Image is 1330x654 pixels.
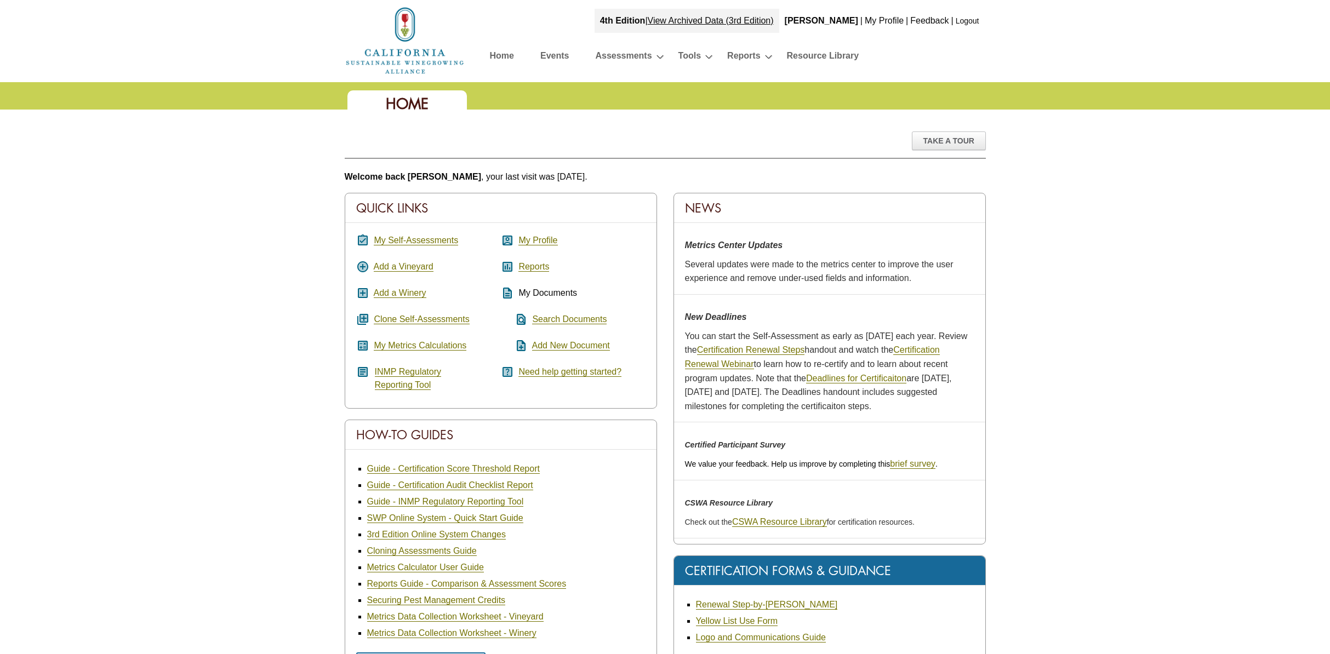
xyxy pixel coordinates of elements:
div: Quick Links [345,193,657,223]
a: Clone Self-Assessments [374,314,469,324]
a: Metrics Data Collection Worksheet - Vineyard [367,612,544,622]
span: My Documents [518,288,577,297]
a: Feedback [910,16,949,25]
div: | [950,9,955,33]
b: [PERSON_NAME] [785,16,858,25]
a: Guide - Certification Score Threshold Report [367,464,540,474]
a: Need help getting started? [518,367,621,377]
a: Certification Renewal Webinar [685,345,940,369]
i: add_circle [356,260,369,273]
i: calculate [356,339,369,352]
a: Reports [518,262,549,272]
i: article [356,365,369,378]
a: Tools [678,48,701,67]
a: Add New Document [532,341,610,351]
span: Several updates were made to the metrics center to improve the user experience and remove under-u... [685,260,954,283]
p: You can start the Self-Assessment as early as [DATE] each year. Review the handout and watch the ... [685,329,974,414]
a: Deadlines for Certificaiton [806,374,906,383]
a: Securing Pest Management Credits [367,595,506,605]
strong: Metrics Center Updates [685,240,783,250]
a: Events [540,48,569,67]
em: Certified Participant Survey [685,440,786,449]
a: Add a Vineyard [374,262,433,272]
a: My Profile [518,236,557,245]
a: Yellow List Use Form [696,616,778,626]
a: Metrics Data Collection Worksheet - Winery [367,628,536,638]
a: Assessments [595,48,652,67]
strong: 4th Edition [600,16,646,25]
a: Reports Guide - Comparison & Assessment Scores [367,579,567,589]
img: logo_cswa2x.png [345,5,465,76]
a: Resource Library [787,48,859,67]
b: Welcome back [PERSON_NAME] [345,172,482,181]
a: CSWA Resource Library [732,517,827,527]
a: My Self-Assessments [374,236,458,245]
a: Add a Winery [374,288,426,298]
i: description [501,286,514,300]
div: | [595,9,779,33]
a: Guide - INMP Regulatory Reporting Tool [367,497,524,507]
a: My Profile [865,16,904,25]
span: We value your feedback. Help us improve by completing this . [685,460,938,468]
div: | [905,9,909,33]
a: brief survey [890,459,935,469]
div: | [859,9,864,33]
a: Home [490,48,514,67]
div: How-To Guides [345,420,657,450]
a: Guide - Certification Audit Checklist Report [367,480,533,490]
em: CSWA Resource Library [685,498,773,507]
p: , your last visit was [DATE]. [345,170,986,184]
i: note_add [501,339,528,352]
div: News [674,193,985,223]
i: help_center [501,365,514,378]
span: Check out the for certification resources. [685,518,915,526]
i: find_in_page [501,313,528,326]
a: Metrics Calculator User Guide [367,563,484,572]
i: account_box [501,234,514,247]
a: Search Documents [532,314,607,324]
span: Home [386,94,429,113]
a: SWP Online System - Quick Start Guide [367,513,523,523]
div: Take A Tour [912,131,986,150]
a: 3rd Edition Online System Changes [367,530,506,540]
i: add_box [356,286,369,300]
a: Reports [727,48,760,67]
a: Home [345,35,465,44]
strong: New Deadlines [685,312,747,322]
i: assignment_turned_in [356,234,369,247]
a: View Archived Data (3rd Edition) [648,16,774,25]
div: Certification Forms & Guidance [674,556,985,586]
a: My Metrics Calculations [374,341,466,351]
a: Renewal Step-by-[PERSON_NAME] [696,600,838,610]
a: INMP RegulatoryReporting Tool [375,367,442,390]
a: Logout [956,16,979,25]
i: assessment [501,260,514,273]
i: queue [356,313,369,326]
a: Certification Renewal Steps [697,345,805,355]
a: Cloning Assessments Guide [367,546,477,556]
a: Logo and Communications Guide [696,633,826,642]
